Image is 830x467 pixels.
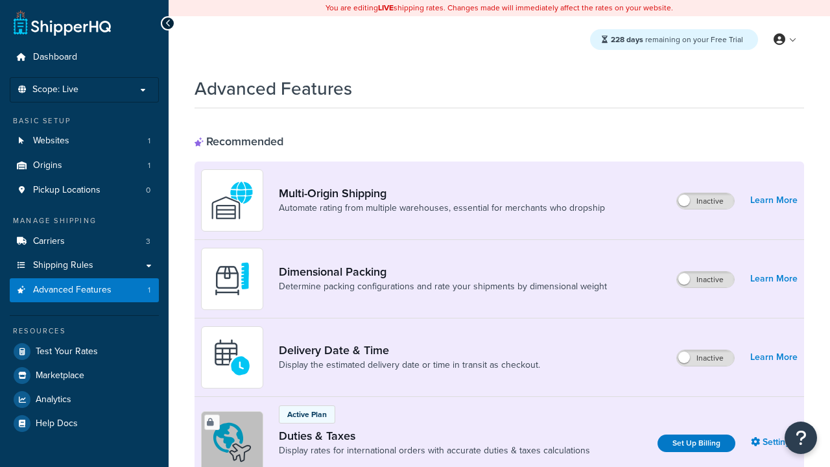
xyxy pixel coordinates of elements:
[146,236,150,247] span: 3
[677,272,734,287] label: Inactive
[146,185,150,196] span: 0
[279,359,540,372] a: Display the estimated delivery date or time in transit as checkout.
[279,429,590,443] a: Duties & Taxes
[611,34,643,45] strong: 228 days
[10,340,159,363] a: Test Your Rates
[10,45,159,69] a: Dashboard
[10,154,159,178] a: Origins1
[209,335,255,380] img: gfkeb5ejjkALwAAAABJRU5ErkJggg==
[10,178,159,202] a: Pickup Locations0
[10,129,159,153] a: Websites1
[36,346,98,357] span: Test Your Rates
[785,422,817,454] button: Open Resource Center
[279,280,607,293] a: Determine packing configurations and rate your shipments by dimensional weight
[33,160,62,171] span: Origins
[10,215,159,226] div: Manage Shipping
[33,260,93,271] span: Shipping Rules
[677,350,734,366] label: Inactive
[10,129,159,153] li: Websites
[36,418,78,429] span: Help Docs
[10,230,159,254] li: Carriers
[33,185,101,196] span: Pickup Locations
[10,326,159,337] div: Resources
[195,134,283,149] div: Recommended
[279,444,590,457] a: Display rates for international orders with accurate duties & taxes calculations
[10,154,159,178] li: Origins
[10,412,159,435] a: Help Docs
[33,52,77,63] span: Dashboard
[10,388,159,411] a: Analytics
[209,256,255,302] img: DTVBYsAAAAAASUVORK5CYII=
[750,348,798,366] a: Learn More
[279,202,605,215] a: Automate rating from multiple warehouses, essential for merchants who dropship
[378,2,394,14] b: LIVE
[10,364,159,387] a: Marketplace
[33,285,112,296] span: Advanced Features
[33,236,65,247] span: Carriers
[148,285,150,296] span: 1
[10,178,159,202] li: Pickup Locations
[750,270,798,288] a: Learn More
[677,193,734,209] label: Inactive
[10,278,159,302] li: Advanced Features
[611,34,743,45] span: remaining on your Free Trial
[279,343,540,357] a: Delivery Date & Time
[279,265,607,279] a: Dimensional Packing
[279,186,605,200] a: Multi-Origin Shipping
[10,254,159,278] a: Shipping Rules
[148,136,150,147] span: 1
[36,370,84,381] span: Marketplace
[10,115,159,126] div: Basic Setup
[36,394,71,405] span: Analytics
[33,136,69,147] span: Websites
[32,84,78,95] span: Scope: Live
[10,230,159,254] a: Carriers3
[148,160,150,171] span: 1
[10,278,159,302] a: Advanced Features1
[195,76,352,101] h1: Advanced Features
[751,433,798,451] a: Settings
[658,435,735,452] a: Set Up Billing
[209,178,255,223] img: WatD5o0RtDAAAAAElFTkSuQmCC
[287,409,327,420] p: Active Plan
[750,191,798,210] a: Learn More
